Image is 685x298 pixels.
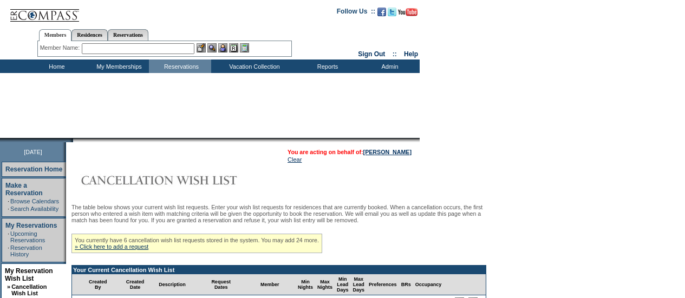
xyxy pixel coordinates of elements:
[72,274,124,295] td: Created By
[8,206,9,212] td: ·
[87,59,149,73] td: My Memberships
[315,274,335,295] td: Max Nights
[388,8,396,16] img: Follow us on Twitter
[5,165,62,173] a: Reservation Home
[296,274,315,295] td: Min Nights
[146,274,198,295] td: Description
[288,149,412,155] span: You are acting on behalf of:
[72,266,486,274] td: Your Current Cancellation Wish List
[75,243,148,250] a: » Click here to add a request
[351,274,367,295] td: Max Lead Days
[40,43,82,52] div: Member Name:
[229,43,238,52] img: Reservations
[398,11,417,17] a: Subscribe to our YouTube Channel
[5,267,53,282] a: My Reservation Wish List
[357,59,420,73] td: Admin
[388,11,396,17] a: Follow us on Twitter
[7,283,10,290] b: »
[240,43,249,52] img: b_calculator.gif
[288,156,302,163] a: Clear
[377,8,386,16] img: Become our fan on Facebook
[10,206,58,212] a: Search Availability
[207,43,217,52] img: View
[24,149,42,155] span: [DATE]
[393,50,397,58] span: ::
[149,59,211,73] td: Reservations
[71,29,108,41] a: Residences
[8,244,9,257] td: ·
[358,50,385,58] a: Sign Out
[69,138,73,142] img: promoShadowLeftCorner.gif
[367,274,399,295] td: Preferences
[198,274,244,295] td: Request Dates
[335,274,351,295] td: Min Lead Days
[244,274,296,295] td: Member
[337,6,375,19] td: Follow Us ::
[5,182,43,197] a: Make a Reservation
[211,59,295,73] td: Vacation Collection
[11,283,47,296] a: Cancellation Wish List
[39,29,72,41] a: Members
[363,149,412,155] a: [PERSON_NAME]
[404,50,418,58] a: Help
[71,234,322,253] div: You currently have 6 cancellation wish list requests stored in the system. You may add 24 more.
[73,138,74,142] img: blank.gif
[108,29,148,41] a: Reservations
[8,230,9,243] td: ·
[398,8,417,16] img: Subscribe to our YouTube Channel
[10,198,59,204] a: Browse Calendars
[377,11,386,17] a: Become our fan on Facebook
[197,43,206,52] img: b_edit.gif
[413,274,444,295] td: Occupancy
[5,222,57,229] a: My Reservations
[295,59,357,73] td: Reports
[10,244,42,257] a: Reservation History
[24,59,87,73] td: Home
[8,198,9,204] td: ·
[399,274,413,295] td: BRs
[124,274,147,295] td: Created Date
[10,230,45,243] a: Upcoming Reservations
[71,169,288,191] img: Cancellation Wish List
[218,43,227,52] img: Impersonate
